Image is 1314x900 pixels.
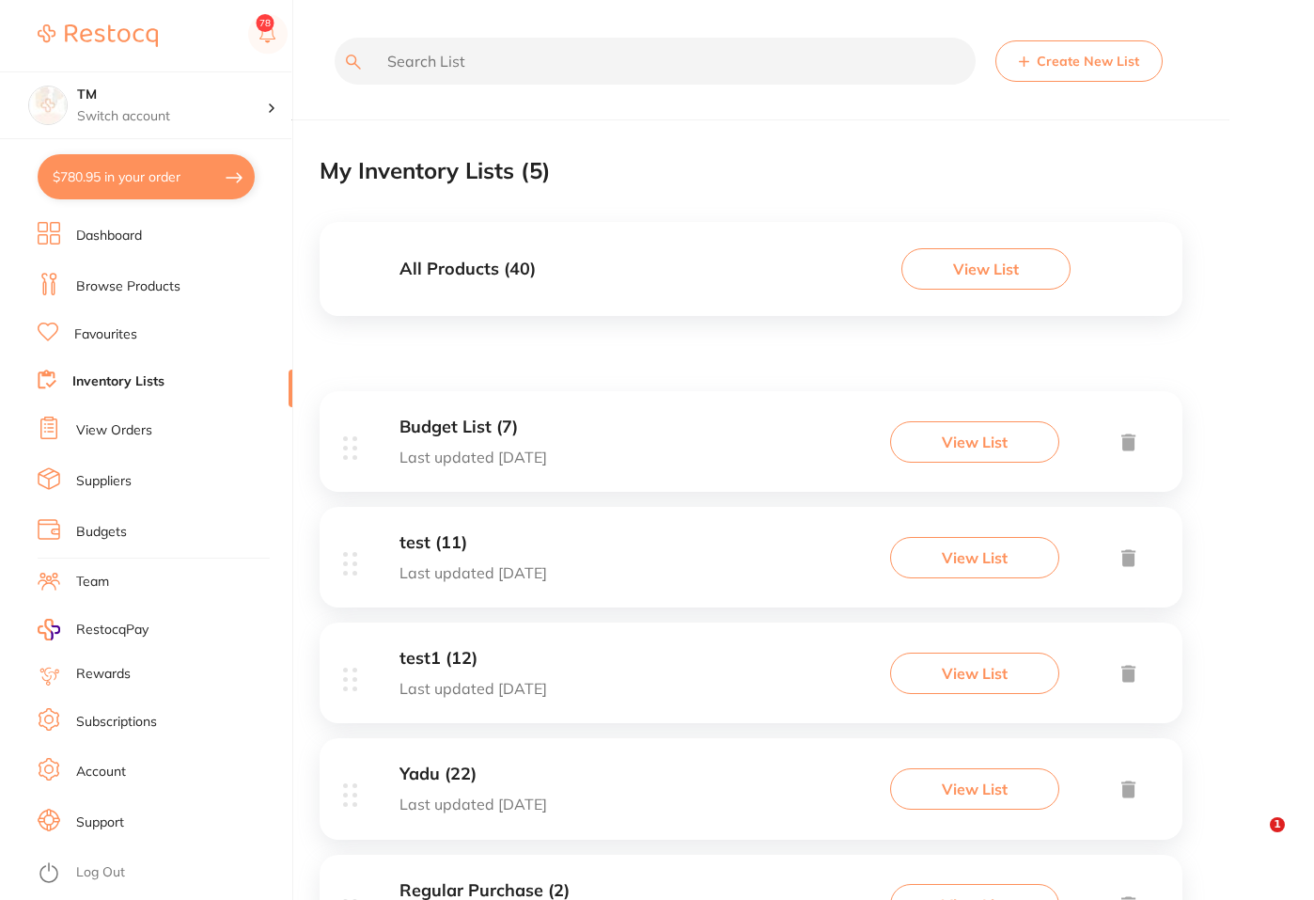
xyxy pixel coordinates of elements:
p: Last updated [DATE] [399,796,547,813]
div: test (11)Last updated [DATE]View List [320,507,1182,623]
button: View List [890,421,1059,463]
h3: Yadu (22) [399,765,547,784]
img: RestocqPay [38,619,60,640]
a: Browse Products [76,277,180,296]
a: Team [76,573,109,592]
h3: Budget List (7) [399,418,547,437]
button: Create New List [995,40,1163,82]
span: 1 [1270,817,1285,832]
a: Dashboard [76,227,142,245]
p: Last updated [DATE] [399,449,547,466]
button: View List [890,653,1059,694]
button: View List [890,537,1059,578]
button: View List [890,768,1059,810]
a: RestocqPay [38,619,149,640]
img: Restocq Logo [38,24,158,47]
p: Last updated [DATE] [399,564,547,581]
iframe: Intercom live chat [1231,817,1276,862]
a: Log Out [76,863,125,882]
h2: My Inventory Lists ( 5 ) [320,158,551,184]
p: Last updated [DATE] [399,680,547,697]
button: View List [901,248,1071,290]
a: Restocq Logo [38,14,158,57]
a: Subscriptions [76,713,157,732]
a: Favourites [74,325,137,344]
button: $780.95 in your order [38,154,255,199]
a: Account [76,763,126,782]
img: TM [29,87,67,124]
a: Suppliers [76,472,132,491]
h3: test (11) [399,533,547,553]
input: Search List [335,38,976,85]
a: Rewards [76,665,131,684]
h4: TM [77,86,267,104]
a: Budgets [76,523,127,542]
h3: All Products ( 40 ) [399,260,536,279]
a: View Orders [76,421,152,440]
div: Budget List (7)Last updated [DATE]View List [320,391,1182,507]
h3: test1 (12) [399,649,547,669]
a: Inventory Lists [72,372,164,391]
span: RestocqPay [76,621,149,639]
div: test1 (12)Last updated [DATE]View List [320,623,1182,738]
button: Log Out [38,859,287,889]
p: Switch account [77,107,267,126]
div: Yadu (22)Last updated [DATE]View List [320,738,1182,854]
a: Support [76,813,124,832]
